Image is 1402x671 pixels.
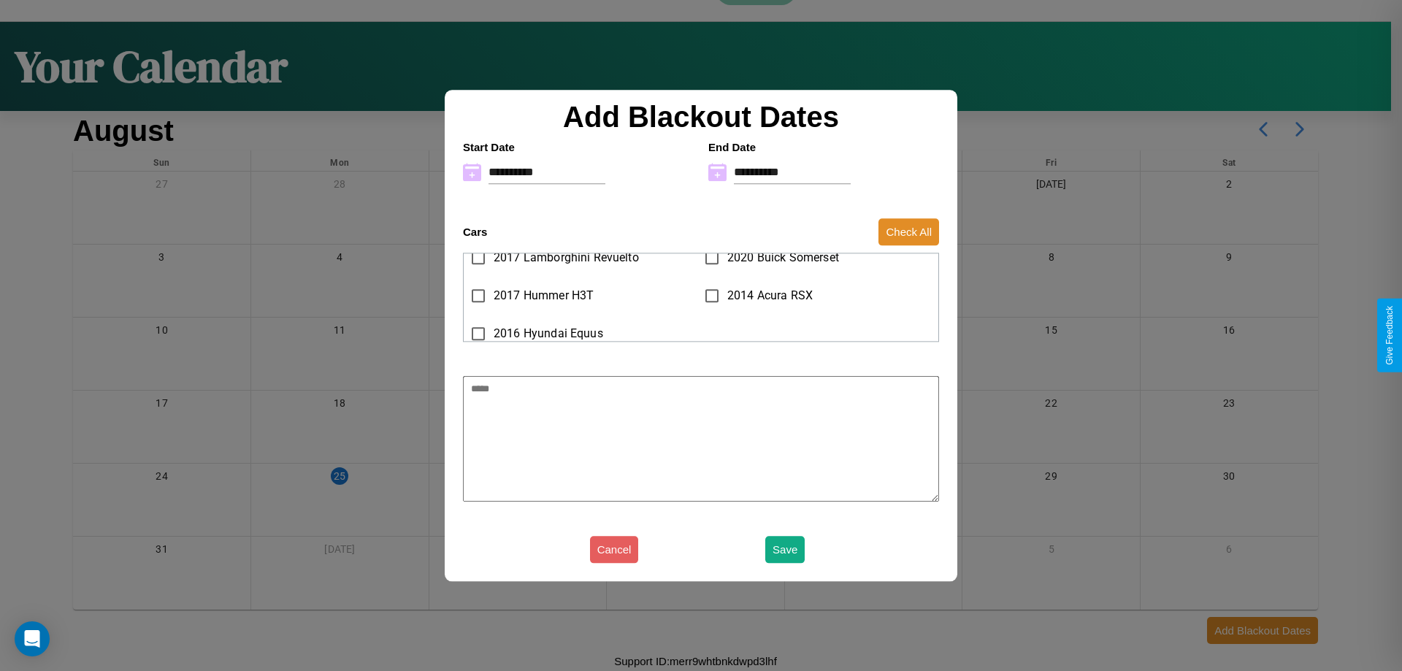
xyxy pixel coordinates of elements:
[1384,306,1395,365] div: Give Feedback
[727,249,839,267] span: 2020 Buick Somerset
[878,218,939,245] button: Check All
[590,536,639,563] button: Cancel
[494,325,603,342] span: 2016 Hyundai Equus
[15,621,50,656] div: Open Intercom Messenger
[463,141,694,153] h4: Start Date
[708,141,939,153] h4: End Date
[494,287,594,304] span: 2017 Hummer H3T
[727,287,813,304] span: 2014 Acura RSX
[463,226,487,238] h4: Cars
[456,101,946,134] h2: Add Blackout Dates
[494,249,639,267] span: 2017 Lamborghini Revuelto
[765,536,805,563] button: Save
